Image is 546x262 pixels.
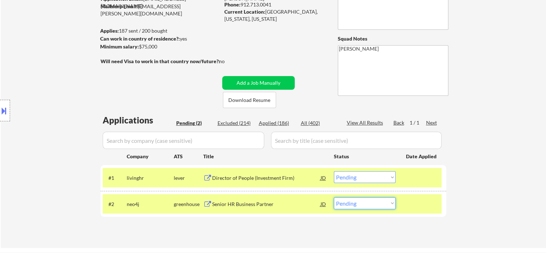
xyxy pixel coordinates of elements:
div: Excluded (214) [218,120,253,127]
strong: Mailslurp Email: [101,3,138,9]
div: View All Results [347,119,385,126]
div: Pending (2) [176,120,212,127]
strong: Will need Visa to work in that country now/future?: [101,58,220,64]
strong: Can work in country of residence?: [100,36,180,42]
div: yes [100,35,218,42]
div: #1 [108,174,121,182]
div: Title [203,153,327,160]
input: Search by title (case sensitive) [271,132,442,149]
div: All (402) [301,120,337,127]
div: livinghr [127,174,174,182]
div: JD [320,171,327,184]
div: lever [174,174,203,182]
div: 1 / 1 [410,119,426,126]
strong: Applies: [100,28,119,34]
div: Next [426,119,438,126]
div: no [219,58,239,65]
div: Back [393,119,405,126]
strong: Minimum salary: [100,43,139,50]
input: Search by company (case sensitive) [103,132,264,149]
div: ATS [174,153,203,160]
div: Squad Notes [338,35,448,42]
div: #2 [108,201,121,208]
strong: Phone: [224,1,241,8]
div: [EMAIL_ADDRESS][PERSON_NAME][DOMAIN_NAME] [101,3,220,17]
div: $75,000 [100,43,220,50]
div: Company [127,153,174,160]
div: neo4j [127,201,174,208]
div: 187 sent / 200 bought [100,27,220,34]
div: Status [334,150,396,163]
div: Director of People (Investment Firm) [212,174,321,182]
div: Applications [103,116,174,125]
div: greenhouse [174,201,203,208]
strong: Current Location: [224,9,265,15]
div: [GEOGRAPHIC_DATA], [US_STATE], [US_STATE] [224,8,326,22]
button: Download Resume [223,92,276,108]
div: 912.713.0041 [224,1,326,8]
div: JD [320,197,327,210]
button: Add a Job Manually [222,76,295,90]
div: Senior HR Business Partner [212,201,321,208]
div: Date Applied [406,153,438,160]
div: Applied (186) [259,120,295,127]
